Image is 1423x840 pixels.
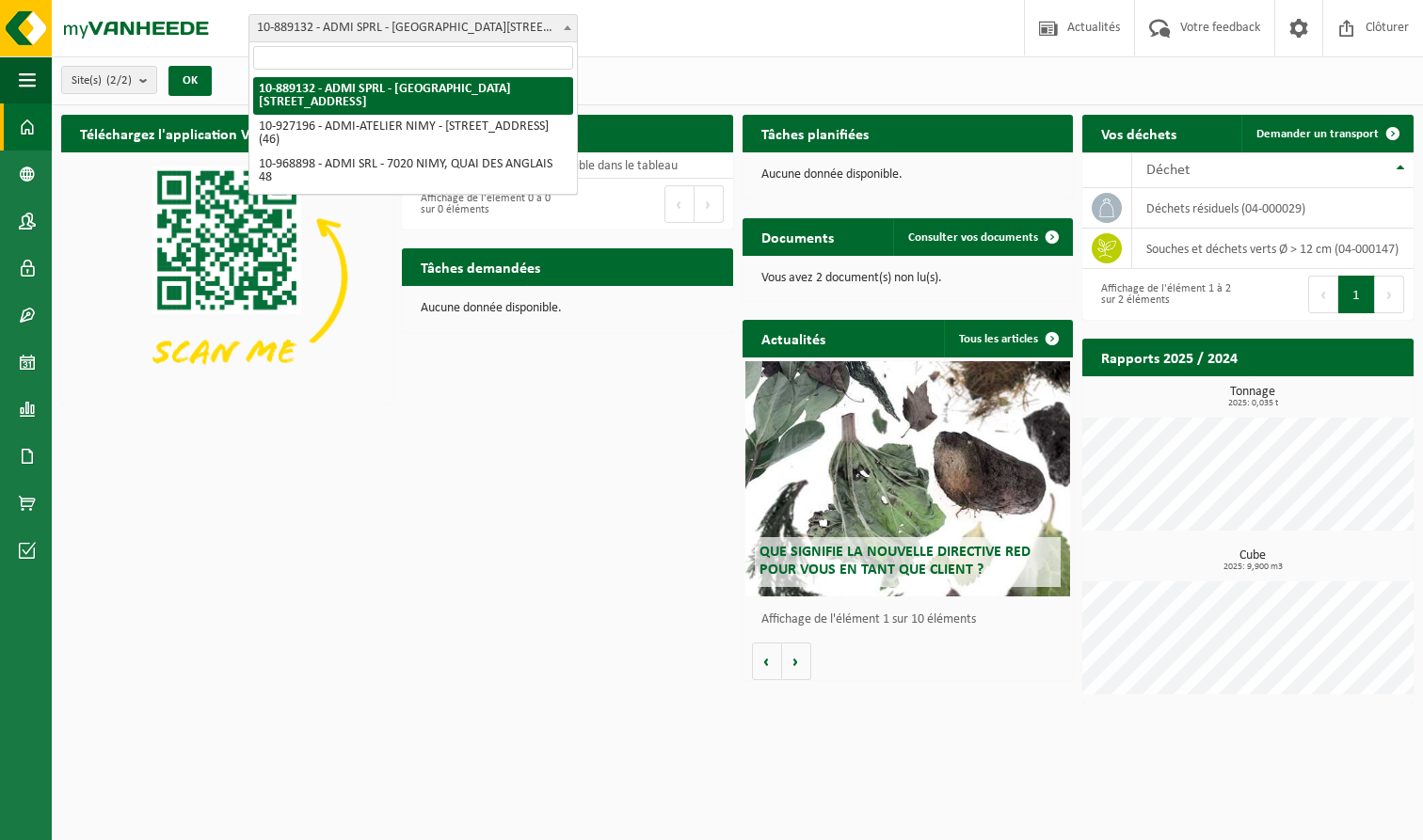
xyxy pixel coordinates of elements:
[761,613,1064,626] p: Affichage de l'élément 1 sur 10 éléments
[743,218,853,255] h2: Documents
[743,320,844,357] h2: Actualités
[1132,229,1414,269] td: souches et déchets verts Ø > 12 cm (04-000147)
[759,545,1031,578] span: Que signifie la nouvelle directive RED pour vous en tant que client ?
[1092,274,1239,315] div: Affichage de l'élément 1 à 2 sur 2 éléments
[72,67,132,95] span: Site(s)
[695,185,724,223] button: Next
[1256,128,1379,140] span: Demander un transport
[782,642,811,680] button: Volgende
[61,66,157,94] button: Site(s)(2/2)
[1092,386,1414,408] h3: Tonnage
[761,168,1055,182] p: Aucune donnée disponible.
[411,183,558,225] div: Affichage de l'élément 0 à 0 sur 0 éléments
[944,320,1071,357] a: Tous les articles
[253,77,573,115] li: 10-889132 - ADMI SPRL - [GEOGRAPHIC_DATA][STREET_ADDRESS]
[248,14,578,42] span: 10-889132 - ADMI SPRL - 7971 BASÈCLES, RUE DE QUEVAUCAMPS 59
[402,248,559,285] h2: Tâches demandées
[752,642,782,680] button: Vorige
[1375,276,1404,313] button: Next
[61,152,392,401] img: Download de VHEPlus App
[1092,399,1414,408] span: 2025: 0,035 t
[893,218,1071,256] a: Consulter vos documents
[1241,115,1412,152] a: Demander un transport
[908,231,1038,244] span: Consulter vos documents
[1082,339,1256,375] h2: Rapports 2025 / 2024
[168,66,212,96] button: OK
[761,272,1055,285] p: Vous avez 2 document(s) non lu(s).
[249,15,577,41] span: 10-889132 - ADMI SPRL - 7971 BASÈCLES, RUE DE QUEVAUCAMPS 59
[253,152,573,190] li: 10-968898 - ADMI SRL - 7020 NIMY, QUAI DES ANGLAIS 48
[253,115,573,152] li: 10-927196 - ADMI-ATELIER NIMY - [STREET_ADDRESS] (46)
[421,302,714,315] p: Aucune donnée disponible.
[1308,276,1338,313] button: Previous
[1250,375,1412,413] a: Consulter les rapports
[745,361,1070,596] a: Que signifie la nouvelle directive RED pour vous en tant que client ?
[1092,563,1414,572] span: 2025: 9,900 m3
[1082,115,1195,151] h2: Vos déchets
[1146,163,1190,178] span: Déchet
[106,74,132,87] count: (2/2)
[743,115,887,151] h2: Tâches planifiées
[1132,188,1414,229] td: déchets résiduels (04-000029)
[664,185,695,223] button: Previous
[1092,549,1414,572] h3: Cube
[61,115,392,151] h2: Téléchargez l'application Vanheede+ maintenant!
[1338,276,1375,313] button: 1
